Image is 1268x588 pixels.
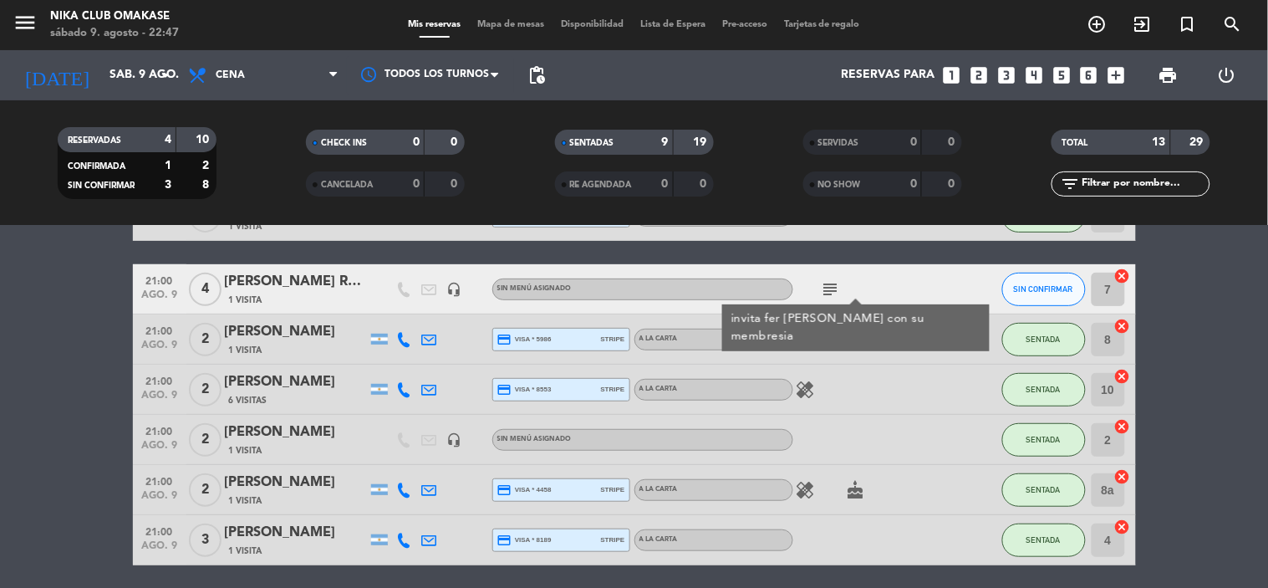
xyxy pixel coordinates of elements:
[321,181,373,189] span: CANCELADA
[601,334,625,345] span: stripe
[1051,64,1072,86] i: looks_5
[400,20,469,29] span: Mis reservas
[1114,268,1131,284] i: cancel
[189,473,222,507] span: 2
[13,57,101,94] i: [DATE]
[910,136,917,148] strong: 0
[1026,335,1061,344] span: SENTADA
[139,340,181,359] span: ago. 9
[841,69,934,82] span: Reservas para
[796,380,816,400] i: healing
[1114,519,1131,535] i: cancel
[1190,136,1207,148] strong: 29
[968,64,990,86] i: looks_two
[1133,14,1153,34] i: exit_to_app
[1002,323,1086,356] button: SENTADA
[68,162,125,171] span: CONFIRMADA
[139,371,181,390] span: 21:00
[189,323,222,356] span: 2
[225,422,367,443] div: [PERSON_NAME]
[1153,136,1166,148] strong: 13
[662,178,669,190] strong: 0
[693,136,710,148] strong: 19
[497,332,552,347] span: visa * 5986
[225,371,367,393] div: [PERSON_NAME]
[601,534,625,545] span: stripe
[1114,468,1131,485] i: cancel
[1114,368,1131,385] i: cancel
[1114,418,1131,435] i: cancel
[13,10,38,41] button: menu
[632,20,714,29] span: Lista de Espera
[229,394,267,407] span: 6 Visitas
[225,271,367,293] div: [PERSON_NAME] Resta
[229,344,262,357] span: 1 Visita
[413,178,420,190] strong: 0
[846,480,866,500] i: cake
[497,382,552,397] span: visa * 8553
[50,25,179,42] div: sábado 9. agosto - 22:47
[497,533,552,548] span: visa * 8189
[1080,175,1209,193] input: Filtrar por nombre...
[796,480,816,500] i: healing
[451,178,461,190] strong: 0
[910,178,917,190] strong: 0
[139,440,181,459] span: ago. 9
[469,20,553,29] span: Mapa de mesas
[497,483,512,498] i: credit_card
[1114,318,1131,335] i: cancel
[1026,435,1061,444] span: SENTADA
[1014,284,1073,294] span: SIN CONFIRMAR
[1026,385,1061,394] span: SENTADA
[1178,14,1198,34] i: turned_in_not
[1159,65,1179,85] span: print
[1002,423,1086,457] button: SENTADA
[497,382,512,397] i: credit_card
[202,179,212,191] strong: 8
[996,64,1017,86] i: looks_3
[497,332,512,347] i: credit_card
[662,136,669,148] strong: 9
[731,310,980,345] div: invita fer [PERSON_NAME] con su membresia
[13,10,38,35] i: menu
[139,289,181,309] span: ago. 9
[948,136,958,148] strong: 0
[202,160,212,171] strong: 2
[700,178,710,190] strong: 0
[639,335,678,342] span: A La Carta
[155,65,176,85] i: arrow_drop_down
[1002,373,1086,406] button: SENTADA
[1078,64,1100,86] i: looks_6
[1026,485,1061,494] span: SENTADA
[639,386,678,392] span: A La Carta
[139,320,181,340] span: 21:00
[497,533,512,548] i: credit_card
[139,421,181,440] span: 21:00
[948,178,958,190] strong: 0
[139,521,181,540] span: 21:00
[527,65,547,85] span: pending_actions
[1216,65,1236,85] i: power_settings_new
[189,373,222,406] span: 2
[165,179,171,191] strong: 3
[1087,14,1108,34] i: add_circle_outline
[1002,524,1086,557] button: SENTADA
[216,69,245,81] span: Cena
[225,522,367,544] div: [PERSON_NAME]
[165,134,171,146] strong: 4
[189,273,222,306] span: 4
[818,139,859,147] span: SERVIDAS
[1106,64,1128,86] i: add_box
[68,182,135,190] span: SIN CONFIRMAR
[1026,535,1061,545] span: SENTADA
[601,484,625,495] span: stripe
[639,486,678,493] span: A La Carta
[714,20,776,29] span: Pre-acceso
[497,285,572,292] span: Sin menú asignado
[553,20,632,29] span: Disponibilidad
[447,432,462,447] i: headset_mic
[601,384,625,395] span: stripe
[229,444,262,458] span: 1 Visita
[821,279,841,299] i: subject
[229,220,262,233] span: 1 Visita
